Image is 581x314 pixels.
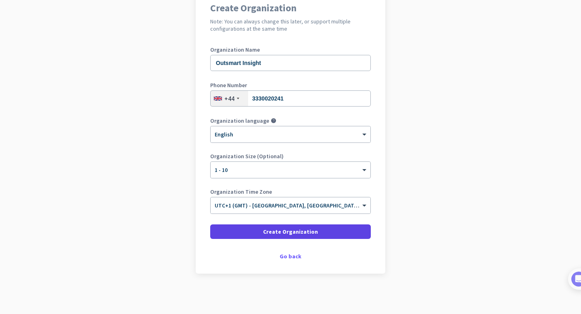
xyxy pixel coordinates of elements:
[210,189,371,195] label: Organization Time Zone
[210,82,371,88] label: Phone Number
[210,253,371,259] div: Go back
[210,118,269,124] label: Organization language
[210,47,371,52] label: Organization Name
[210,3,371,13] h1: Create Organization
[210,18,371,32] h2: Note: You can always change this later, or support multiple configurations at the same time
[210,153,371,159] label: Organization Size (Optional)
[210,90,371,107] input: 121 234 5678
[210,224,371,239] button: Create Organization
[271,118,276,124] i: help
[210,55,371,71] input: What is the name of your organization?
[224,94,234,103] div: +44
[263,228,318,236] span: Create Organization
